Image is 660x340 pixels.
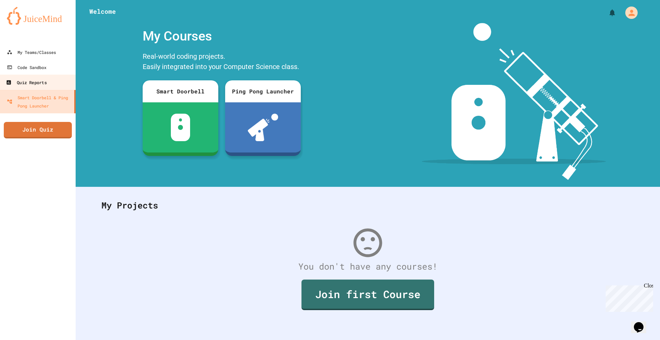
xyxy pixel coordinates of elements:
[7,7,69,25] img: logo-orange.svg
[6,78,46,87] div: Quiz Reports
[595,7,618,19] div: My Notifications
[139,49,304,75] div: Real-world coding projects. Easily integrated into your Computer Science class.
[95,192,641,219] div: My Projects
[7,48,56,56] div: My Teams/Classes
[631,313,653,333] iframe: chat widget
[603,283,653,312] iframe: chat widget
[7,63,46,71] div: Code Sandbox
[4,122,72,138] a: Join Quiz
[225,80,301,102] div: Ping Pong Launcher
[143,80,218,102] div: Smart Doorbell
[171,114,190,141] img: sdb-white.svg
[422,23,606,180] img: banner-image-my-projects.png
[95,260,641,273] div: You don't have any courses!
[618,5,639,21] div: My Account
[139,23,304,49] div: My Courses
[301,280,434,310] a: Join first Course
[7,93,71,110] div: Smart Doorbell & Ping Pong Launcher
[3,3,47,44] div: Chat with us now!Close
[248,114,278,141] img: ppl-with-ball.png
